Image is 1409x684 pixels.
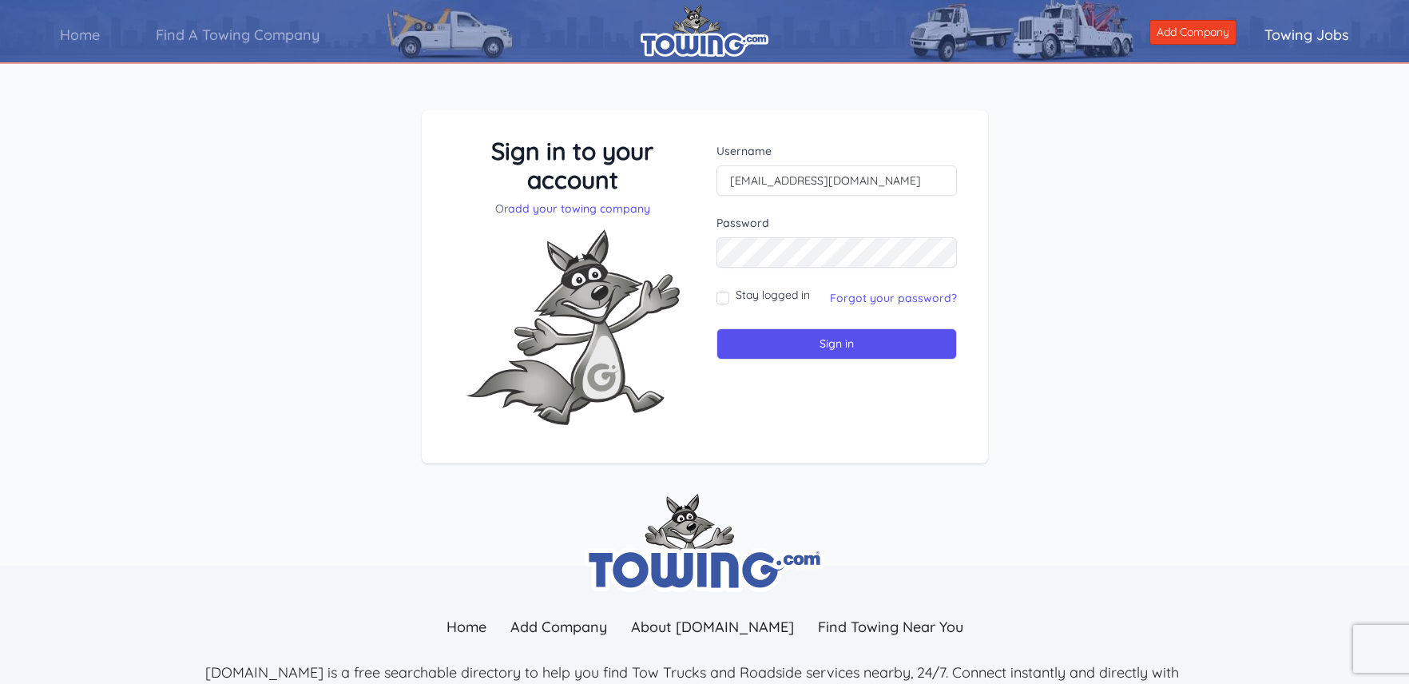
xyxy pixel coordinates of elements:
[716,328,957,360] input: Sign in
[453,201,693,217] p: Or
[830,291,957,305] a: Forgot your password?
[641,4,768,57] img: logo.png
[736,287,810,303] label: Stay logged in
[453,137,693,194] h3: Sign in to your account
[1149,20,1236,45] a: Add Company
[498,610,619,644] a: Add Company
[806,610,975,644] a: Find Towing Near You
[508,201,650,216] a: add your towing company
[619,610,806,644] a: About [DOMAIN_NAME]
[32,12,128,58] a: Home
[453,217,693,438] img: Fox-Excited.png
[435,610,498,644] a: Home
[128,12,347,58] a: Find A Towing Company
[716,215,957,231] label: Password
[1236,12,1377,58] a: Towing Jobs
[585,494,824,592] img: towing
[716,143,957,159] label: Username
